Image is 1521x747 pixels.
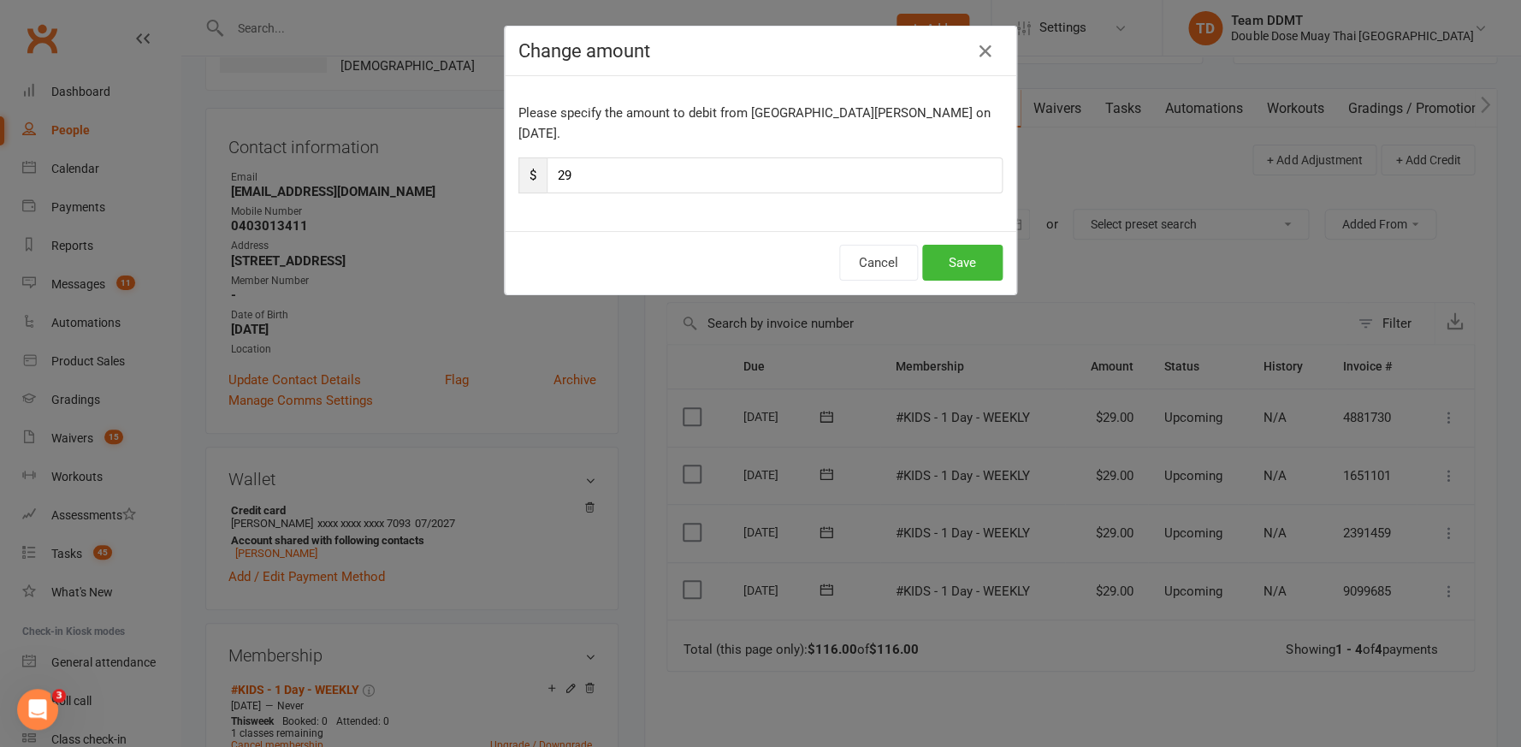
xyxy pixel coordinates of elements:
button: Cancel [839,245,918,281]
h4: Change amount [518,40,1003,62]
iframe: Intercom live chat [17,689,58,730]
span: $ [518,157,547,193]
span: 3 [52,689,66,703]
button: Close [972,38,999,65]
p: Please specify the amount to debit from [GEOGRAPHIC_DATA][PERSON_NAME] on [DATE]. [518,103,1003,144]
button: Save [922,245,1003,281]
